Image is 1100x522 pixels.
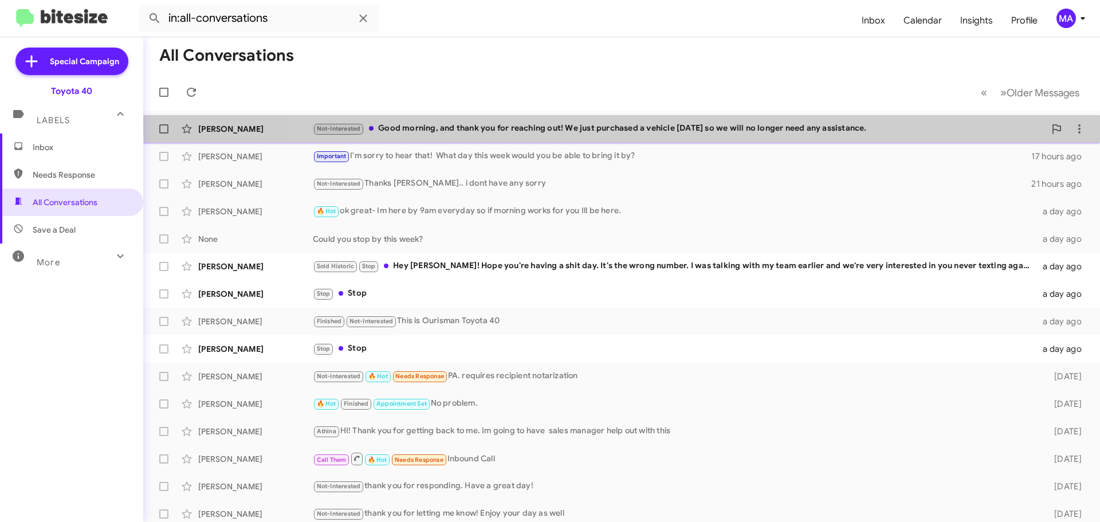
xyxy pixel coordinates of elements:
[198,508,313,520] div: [PERSON_NAME]
[313,480,1036,493] div: thank you for responding. Have a great day!
[313,370,1036,383] div: PA. requires recipient notarization
[317,317,342,325] span: Finished
[198,343,313,355] div: [PERSON_NAME]
[362,262,376,270] span: Stop
[313,150,1031,163] div: I'm sorry to hear that! What day this week would you be able to bring it by?
[198,288,313,300] div: [PERSON_NAME]
[1031,178,1091,190] div: 21 hours ago
[50,56,119,67] span: Special Campaign
[1002,4,1047,37] a: Profile
[317,290,331,297] span: Stop
[1056,9,1076,28] div: MA
[313,287,1036,300] div: Stop
[376,400,427,407] span: Appointment Set
[198,233,313,245] div: None
[317,400,336,407] span: 🔥 Hot
[317,207,336,215] span: 🔥 Hot
[317,456,347,464] span: Call Them
[344,400,369,407] span: Finished
[313,205,1036,218] div: ok great- Im here by 9am everyday so if morning works for you Ill be here.
[198,453,313,465] div: [PERSON_NAME]
[33,169,130,180] span: Needs Response
[198,206,313,217] div: [PERSON_NAME]
[317,152,347,160] span: Important
[951,4,1002,37] a: Insights
[198,151,313,162] div: [PERSON_NAME]
[15,48,128,75] a: Special Campaign
[198,426,313,437] div: [PERSON_NAME]
[317,372,361,380] span: Not-Interested
[198,261,313,272] div: [PERSON_NAME]
[368,372,388,380] span: 🔥 Hot
[313,260,1036,273] div: Hey [PERSON_NAME]! Hope you're having a shit day. It's the wrong number. I was talking with my te...
[198,123,313,135] div: [PERSON_NAME]
[1036,261,1091,272] div: a day ago
[1047,9,1087,28] button: MA
[894,4,951,37] a: Calendar
[1036,206,1091,217] div: a day ago
[317,180,361,187] span: Not-Interested
[395,372,444,380] span: Needs Response
[317,345,331,352] span: Stop
[349,317,394,325] span: Not-Interested
[317,510,361,517] span: Not-Interested
[1036,343,1091,355] div: a day ago
[368,456,387,464] span: 🔥 Hot
[395,456,443,464] span: Needs Response
[37,115,70,125] span: Labels
[974,81,994,104] button: Previous
[1036,481,1091,492] div: [DATE]
[198,178,313,190] div: [PERSON_NAME]
[198,398,313,410] div: [PERSON_NAME]
[1036,398,1091,410] div: [DATE]
[1036,288,1091,300] div: a day ago
[313,315,1036,328] div: This is Ourisman Toyota 40
[317,482,361,490] span: Not-Interested
[33,224,76,236] span: Save a Deal
[313,507,1036,520] div: thank you for letting me know! Enjoy your day as well
[1036,233,1091,245] div: a day ago
[1036,453,1091,465] div: [DATE]
[993,81,1086,104] button: Next
[313,397,1036,410] div: No problem.
[139,5,379,32] input: Search
[981,85,987,100] span: «
[1007,87,1079,99] span: Older Messages
[1036,426,1091,437] div: [DATE]
[317,262,355,270] span: Sold Historic
[198,371,313,382] div: [PERSON_NAME]
[317,125,361,132] span: Not-Interested
[975,81,1086,104] nav: Page navigation example
[313,452,1036,466] div: Inbound Call
[1036,371,1091,382] div: [DATE]
[313,177,1031,190] div: Thanks [PERSON_NAME].. i dont have any sorry
[33,197,97,208] span: All Conversations
[313,425,1036,438] div: HI! Thank you for getting back to me. Im going to have sales manager help out with this
[51,85,92,97] div: Toyota 40
[159,46,294,65] h1: All Conversations
[313,342,1036,355] div: Stop
[33,142,130,153] span: Inbox
[198,316,313,327] div: [PERSON_NAME]
[852,4,894,37] a: Inbox
[198,481,313,492] div: [PERSON_NAME]
[1031,151,1091,162] div: 17 hours ago
[317,427,336,435] span: Athina
[313,122,1045,135] div: Good morning, and thank you for reaching out! We just purchased a vehicle [DATE] so we will no lo...
[37,257,60,268] span: More
[1000,85,1007,100] span: »
[313,233,1036,245] div: Could you stop by this week?
[1036,508,1091,520] div: [DATE]
[1036,316,1091,327] div: a day ago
